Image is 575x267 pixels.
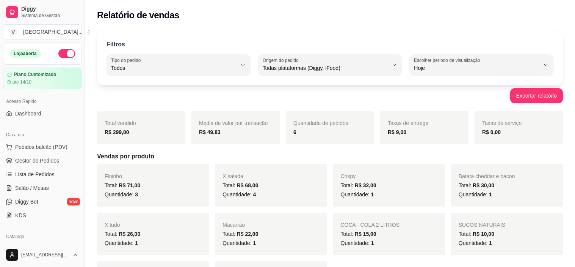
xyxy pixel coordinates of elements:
span: Quantidade: [459,191,492,197]
button: Select a team [3,24,81,39]
span: Total: [459,231,494,237]
span: R$ 15,00 [355,231,376,237]
span: 1 [135,240,138,246]
span: R$ 32,00 [355,182,376,188]
span: Crispy [341,173,356,179]
strong: 6 [293,129,296,135]
span: Quantidade: [222,240,256,246]
span: Diggy [21,6,78,13]
span: Gestor de Pedidos [15,157,59,164]
span: KDS [15,212,26,219]
span: Total: [105,231,140,237]
div: Acesso Rápido [3,95,81,107]
span: Quantidade: [105,191,138,197]
span: Total vendido [105,120,136,126]
label: Escolher período de visualização [414,57,483,63]
label: Tipo do pedido [111,57,143,63]
button: Pedidos balcão (PDV) [3,141,81,153]
h5: Vendas por produto [97,152,563,161]
span: Diggy Bot [15,198,38,205]
span: Média de valor por transação [199,120,268,126]
strong: R$ 299,00 [105,129,129,135]
label: Origem do pedido [263,57,301,63]
span: Total: [105,182,140,188]
span: R$ 10,00 [473,231,494,237]
span: 1 [489,240,492,246]
span: Total: [341,231,376,237]
span: X salada [222,173,243,179]
span: Taxas de serviço [482,120,522,126]
a: Gestor de Pedidos [3,155,81,167]
span: Hoje [414,64,540,72]
span: 4 [253,191,256,197]
span: X tudo [105,222,120,228]
span: Quantidade: [222,191,256,197]
article: Plano Customizado [14,72,56,77]
button: Exportar relatório [510,88,563,103]
span: Quantidade: [341,240,374,246]
span: R$ 68,00 [237,182,259,188]
a: Dashboard [3,107,81,120]
a: Lista de Pedidos [3,168,81,180]
span: [EMAIL_ADDRESS][DOMAIN_NAME] [21,252,69,258]
div: Loja aberta [9,49,41,58]
span: COCA - COLA 2 LITROS [341,222,400,228]
span: Todas plataformas (Diggy, iFood) [263,64,389,72]
span: Taxas de entrega [388,120,428,126]
span: 1 [371,240,374,246]
span: 3 [135,191,138,197]
span: Fininho [105,173,122,179]
button: Alterar Status [58,49,75,58]
span: Total: [222,231,258,237]
span: Lista de Pedidos [15,171,55,178]
span: R$ 22,00 [237,231,259,237]
span: Total: [459,182,494,188]
button: Tipo do pedidoTodos [107,54,251,76]
span: Batata cheddar e bacon [459,173,515,179]
span: Quantidade de pedidos [293,120,348,126]
strong: R$ 0,00 [482,129,501,135]
span: Salão / Mesas [15,184,49,192]
span: Pedidos balcão (PDV) [15,143,67,151]
span: Quantidade: [105,240,138,246]
div: [GEOGRAPHIC_DATA] ... [23,28,83,36]
button: Escolher período de visualizaçãoHoje [409,54,553,76]
span: Todos [111,64,237,72]
h2: Relatório de vendas [97,9,179,21]
span: Dashboard [15,110,41,117]
span: R$ 26,00 [119,231,140,237]
span: Sistema de Gestão [21,13,78,19]
article: até 14/10 [13,79,31,85]
span: V [9,28,17,36]
span: 1 [371,191,374,197]
a: Salão / Mesas [3,182,81,194]
button: [EMAIL_ADDRESS][DOMAIN_NAME] [3,246,81,264]
button: Origem do pedidoTodas plataformas (Diggy, iFood) [258,54,402,76]
span: 1 [489,191,492,197]
span: Total: [222,182,258,188]
span: Total: [341,182,376,188]
span: R$ 30,00 [473,182,494,188]
span: Quantidade: [459,240,492,246]
span: SUCOS NATURAIS [459,222,505,228]
span: Macarrão [222,222,245,228]
strong: R$ 49,83 [199,129,221,135]
div: Catálogo [3,231,81,243]
div: Dia a dia [3,129,81,141]
a: DiggySistema de Gestão [3,3,81,21]
a: KDS [3,209,81,221]
span: 1 [253,240,256,246]
a: Diggy Botnovo [3,196,81,208]
span: Quantidade: [341,191,374,197]
span: R$ 71,00 [119,182,140,188]
strong: R$ 9,00 [388,129,406,135]
p: Filtros [107,40,125,49]
a: Plano Customizadoaté 14/10 [3,68,81,89]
